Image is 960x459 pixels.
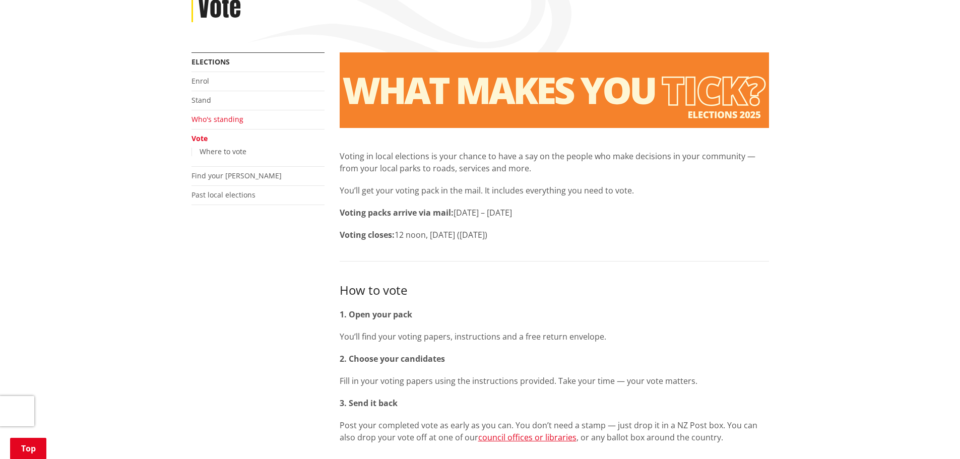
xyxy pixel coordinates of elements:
[340,331,606,342] span: You’ll find your voting papers, instructions and a free return envelope.
[340,52,769,128] img: Vote banner
[914,417,950,453] iframe: Messenger Launcher
[340,184,769,196] p: You’ll get your voting pack in the mail. It includes everything you need to vote.
[340,353,445,364] strong: 2. Choose your candidates
[200,147,246,156] a: Where to vote
[340,229,395,240] strong: Voting closes:
[191,134,208,143] a: Vote
[191,114,243,124] a: Who's standing
[340,207,454,218] strong: Voting packs arrive via mail:
[478,432,577,443] a: council offices or libraries
[191,171,282,180] a: Find your [PERSON_NAME]
[10,438,46,459] a: Top
[191,95,211,105] a: Stand
[340,150,769,174] p: Voting in local elections is your chance to have a say on the people who make decisions in your c...
[340,375,769,387] p: Fill in your voting papers using the instructions provided. Take your time — your vote matters.
[191,190,255,200] a: Past local elections
[340,419,769,443] p: Post your completed vote as early as you can. You don’t need a stamp — just drop it in a NZ Post ...
[395,229,487,240] span: 12 noon, [DATE] ([DATE])
[340,398,398,409] strong: 3. Send it back
[191,57,230,67] a: Elections
[340,282,769,298] h3: How to vote
[340,309,412,320] strong: 1. Open your pack
[191,76,209,86] a: Enrol
[340,207,769,219] p: [DATE] – [DATE]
